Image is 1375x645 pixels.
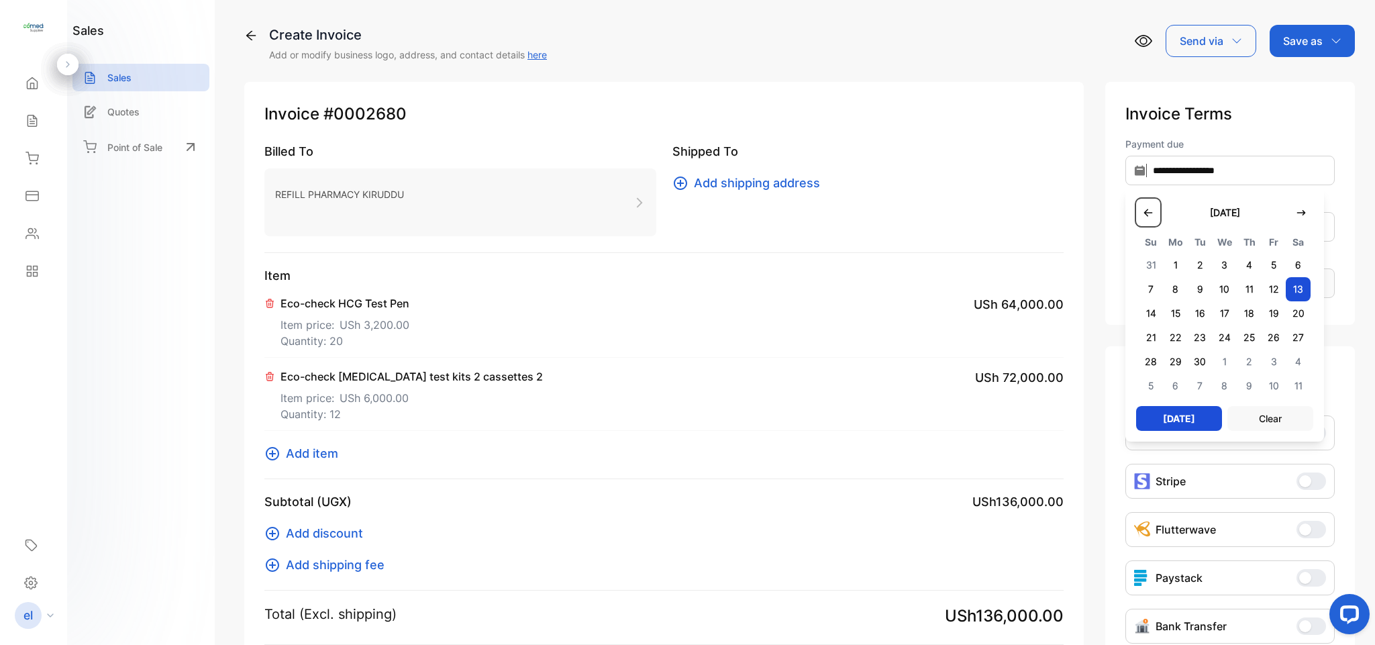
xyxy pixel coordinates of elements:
[1262,253,1286,277] span: 5
[1213,350,1237,374] span: 1
[281,333,409,349] p: Quantity: 20
[1134,473,1150,489] img: icon
[1164,301,1188,326] span: 15
[107,70,132,85] p: Sales
[281,406,543,422] p: Quantity: 12
[1237,234,1262,250] span: Th
[1188,301,1213,326] span: 16
[1188,350,1213,374] span: 30
[264,604,397,624] p: Total (Excl. shipping)
[1286,234,1311,250] span: Sa
[1237,326,1262,350] span: 25
[1125,102,1335,126] p: Invoice Terms
[107,140,162,154] p: Point of Sale
[281,368,543,385] p: Eco-check [MEDICAL_DATA] test kits 2 cassettes 2
[974,295,1064,313] span: USh 64,000.00
[1270,25,1355,57] button: Save as
[1156,522,1216,538] p: Flutterwave
[340,390,409,406] span: USh 6,000.00
[1166,25,1256,57] button: Send via
[672,174,828,192] button: Add shipping address
[1164,350,1188,374] span: 29
[1262,234,1286,250] span: Fr
[975,368,1064,387] span: USh 72,000.00
[264,266,1064,285] p: Item
[1286,350,1311,374] span: 4
[1139,374,1164,398] span: 5
[1262,326,1286,350] span: 26
[264,102,1064,126] p: Invoice
[1286,301,1311,326] span: 20
[1237,253,1262,277] span: 4
[1227,406,1313,431] button: Clear
[72,98,209,126] a: Quotes
[286,524,363,542] span: Add discount
[1156,618,1227,634] p: Bank Transfer
[264,444,346,462] button: Add item
[269,48,547,62] p: Add or modify business logo, address, and contact details
[264,524,371,542] button: Add discount
[1196,199,1254,226] button: [DATE]
[281,311,409,333] p: Item price:
[264,556,393,574] button: Add shipping fee
[1213,234,1237,250] span: We
[1156,473,1186,489] p: Stripe
[1180,33,1223,49] p: Send via
[1237,301,1262,326] span: 18
[107,105,140,119] p: Quotes
[1213,326,1237,350] span: 24
[672,142,1064,160] p: Shipped To
[72,64,209,91] a: Sales
[1237,350,1262,374] span: 2
[1139,301,1164,326] span: 14
[1164,326,1188,350] span: 22
[1188,277,1213,301] span: 9
[286,444,338,462] span: Add item
[72,132,209,162] a: Point of Sale
[1139,234,1164,250] span: Su
[72,21,104,40] h1: sales
[972,493,1064,511] span: USh136,000.00
[1213,253,1237,277] span: 3
[1134,570,1150,586] img: icon
[281,295,409,311] p: Eco-check HCG Test Pen
[281,385,543,406] p: Item price:
[1286,374,1311,398] span: 11
[264,142,656,160] p: Billed To
[1188,234,1213,250] span: Tu
[1134,522,1150,538] img: Icon
[1139,253,1164,277] span: 31
[1213,301,1237,326] span: 17
[1286,253,1311,277] span: 6
[1139,277,1164,301] span: 7
[1262,277,1286,301] span: 12
[694,174,820,192] span: Add shipping address
[1164,374,1188,398] span: 6
[323,102,407,126] span: #0002680
[1125,137,1335,151] label: Payment due
[1164,253,1188,277] span: 1
[1188,326,1213,350] span: 23
[1213,277,1237,301] span: 10
[23,607,33,624] p: el
[1134,618,1150,634] img: Icon
[1188,253,1213,277] span: 2
[1262,301,1286,326] span: 19
[1283,33,1323,49] p: Save as
[1139,350,1164,374] span: 28
[1136,406,1222,431] button: [DATE]
[23,17,44,38] img: logo
[269,25,547,45] div: Create Invoice
[1262,374,1286,398] span: 10
[1319,589,1375,645] iframe: LiveChat chat widget
[1188,374,1213,398] span: 7
[264,493,352,511] p: Subtotal (UGX)
[1139,326,1164,350] span: 21
[945,604,1064,628] span: USh136,000.00
[1164,234,1188,250] span: Mo
[1262,350,1286,374] span: 3
[1213,374,1237,398] span: 8
[1164,277,1188,301] span: 8
[1237,374,1262,398] span: 9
